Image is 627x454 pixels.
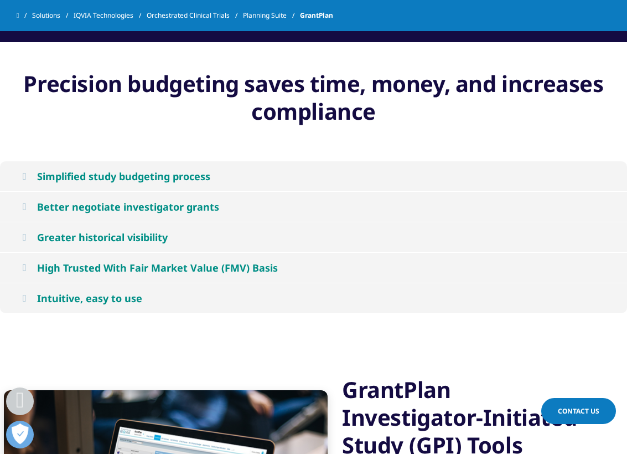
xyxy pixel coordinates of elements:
a: Solutions [32,6,74,25]
div: Greater historical visibility [37,231,168,244]
div: High Trusted With Fair Market Value (FMV) Basis [37,261,278,274]
div: Better negotiate investigator grants [37,200,219,213]
a: Contact Us [541,398,616,424]
a: IQVIA Technologies [74,6,147,25]
button: Open Preferences [6,421,34,448]
a: Planning Suite [243,6,300,25]
span: GrantPlan [300,6,333,25]
center: Precision budgeting saves time, money, and increases compliance [8,70,619,125]
div: Simplified study budgeting process [37,170,210,183]
span: Contact Us [558,406,599,416]
a: Orchestrated Clinical Trials [147,6,243,25]
div: Intuitive, easy to use [37,292,142,305]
